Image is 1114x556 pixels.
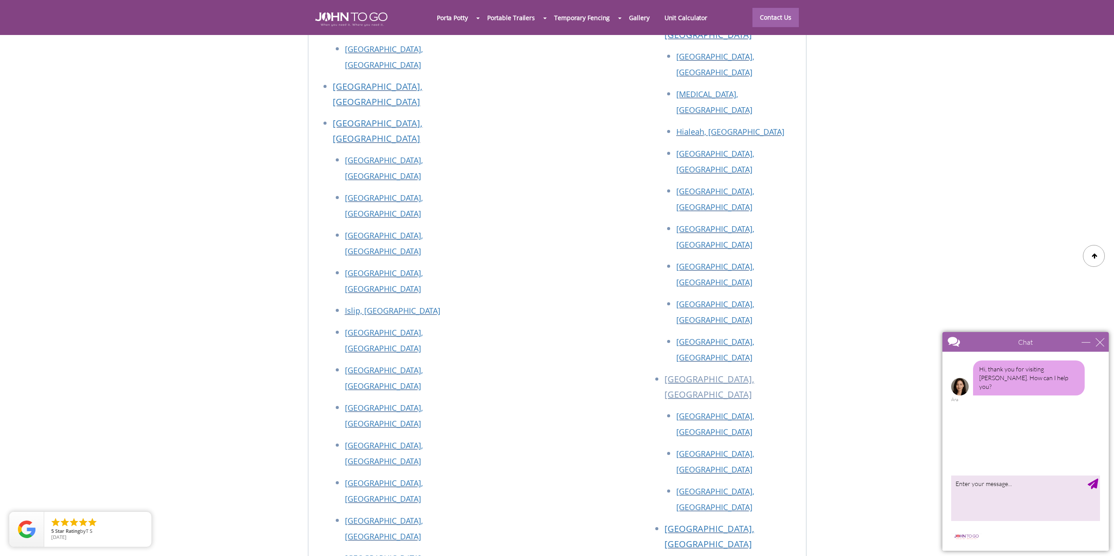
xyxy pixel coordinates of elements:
[664,371,797,408] li: [GEOGRAPHIC_DATA], [GEOGRAPHIC_DATA]
[345,44,423,70] a: [GEOGRAPHIC_DATA], [GEOGRAPHIC_DATA]
[345,155,423,181] a: [GEOGRAPHIC_DATA], [GEOGRAPHIC_DATA]
[547,8,617,27] a: Temporary Fencing
[345,305,440,316] a: Islip, [GEOGRAPHIC_DATA]
[676,261,754,287] a: [GEOGRAPHIC_DATA], [GEOGRAPHIC_DATA]
[345,192,423,219] a: [GEOGRAPHIC_DATA], [GEOGRAPHIC_DATA]
[69,517,79,528] li: 
[345,365,423,391] a: [GEOGRAPHIC_DATA], [GEOGRAPHIC_DATA]
[676,336,754,363] a: [GEOGRAPHIC_DATA], [GEOGRAPHIC_DATA]
[315,12,387,26] img: JOHN to go
[937,327,1114,556] iframe: Live Chat Box
[676,148,754,175] a: [GEOGRAPHIC_DATA], [GEOGRAPHIC_DATA]
[51,528,144,535] span: by
[480,8,542,27] a: Portable Trailers
[60,517,70,528] li: 
[51,534,67,540] span: [DATE]
[333,117,422,144] a: [GEOGRAPHIC_DATA], [GEOGRAPHIC_DATA]
[86,528,92,534] span: T S
[752,8,799,27] a: Contact Us
[18,521,35,538] img: Review Rating
[345,402,423,429] a: [GEOGRAPHIC_DATA], [GEOGRAPHIC_DATA]
[676,126,784,137] a: Hialeah, [GEOGRAPHIC_DATA]
[657,8,715,27] a: Unit Calculator
[50,517,61,528] li: 
[87,517,98,528] li: 
[429,8,475,27] a: Porta Potty
[676,299,754,325] a: [GEOGRAPHIC_DATA], [GEOGRAPHIC_DATA]
[676,411,754,437] a: [GEOGRAPHIC_DATA], [GEOGRAPHIC_DATA]
[676,224,754,250] a: [GEOGRAPHIC_DATA], [GEOGRAPHIC_DATA]
[55,528,80,534] span: Star Rating
[333,80,422,108] a: [GEOGRAPHIC_DATA], [GEOGRAPHIC_DATA]
[345,440,423,466] a: [GEOGRAPHIC_DATA], [GEOGRAPHIC_DATA]
[664,523,754,550] a: [GEOGRAPHIC_DATA], [GEOGRAPHIC_DATA]
[345,478,423,504] a: [GEOGRAPHIC_DATA], [GEOGRAPHIC_DATA]
[345,230,423,256] a: [GEOGRAPHIC_DATA], [GEOGRAPHIC_DATA]
[676,89,752,115] a: [MEDICAL_DATA], [GEOGRAPHIC_DATA]
[676,486,754,512] a: [GEOGRAPHIC_DATA], [GEOGRAPHIC_DATA]
[78,517,88,528] li: 
[345,268,423,294] a: [GEOGRAPHIC_DATA], [GEOGRAPHIC_DATA]
[622,8,657,27] a: Gallery
[676,448,754,475] a: [GEOGRAPHIC_DATA], [GEOGRAPHIC_DATA]
[51,528,54,534] span: 5
[345,515,423,542] a: [GEOGRAPHIC_DATA], [GEOGRAPHIC_DATA]
[676,51,754,77] a: [GEOGRAPHIC_DATA], [GEOGRAPHIC_DATA]
[676,186,754,212] a: [GEOGRAPHIC_DATA], [GEOGRAPHIC_DATA]
[345,327,423,353] a: [GEOGRAPHIC_DATA], [GEOGRAPHIC_DATA]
